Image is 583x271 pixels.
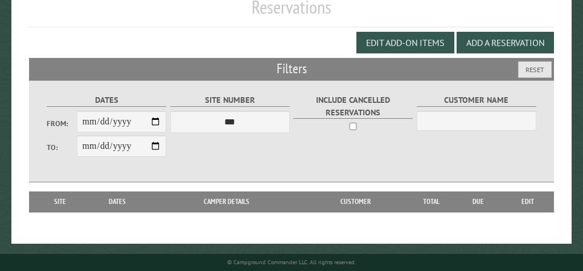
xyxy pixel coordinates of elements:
[502,191,554,212] th: Edit
[47,142,77,153] label: To:
[227,259,356,266] small: © Campground Commander LLC. All rights reserved.
[150,191,303,212] th: Camper Details
[29,58,554,80] h2: Filters
[518,61,552,78] button: Reset
[409,191,454,212] th: Total
[47,118,77,129] label: From:
[356,32,454,53] button: Edit Add-on Items
[303,191,408,212] th: Customer
[417,94,536,107] label: Customer Name
[457,32,554,53] button: Add a Reservation
[170,94,290,107] label: Site Number
[47,94,166,107] label: Dates
[293,94,413,119] label: Include Cancelled Reservations
[85,191,150,212] th: Dates
[35,191,85,212] th: Site
[454,191,503,212] th: Due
